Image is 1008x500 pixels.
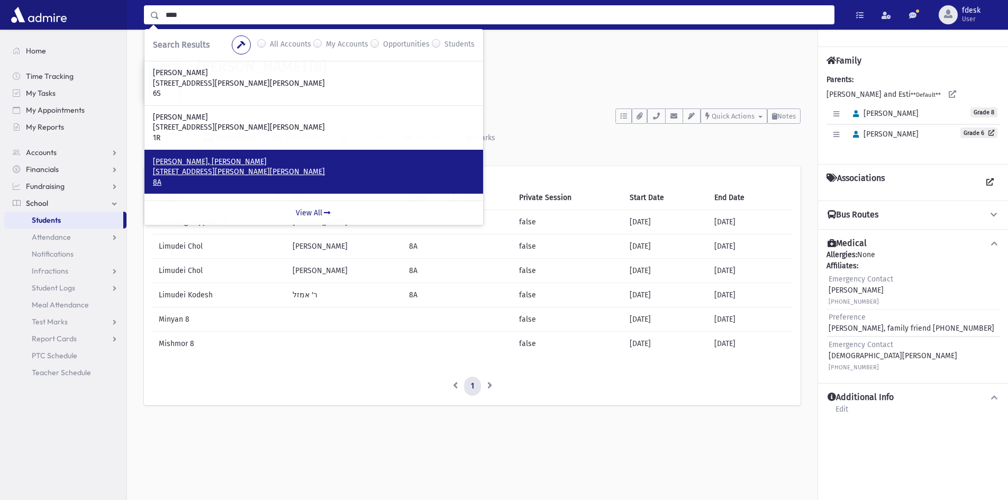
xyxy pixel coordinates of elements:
[270,39,311,51] label: All Accounts
[708,259,792,283] td: [DATE]
[153,88,475,99] p: 6S
[286,283,402,307] td: ר' אמזל
[4,195,126,212] a: School
[144,43,182,52] a: Students
[829,312,994,334] div: [PERSON_NAME], family friend [PHONE_NUMBER]
[152,234,286,259] td: Limudei Chol
[708,307,792,332] td: [DATE]
[701,108,767,124] button: Quick Actions
[777,112,796,120] span: Notes
[4,364,126,381] a: Teacher Schedule
[829,313,866,322] span: Preference
[623,307,708,332] td: [DATE]
[153,133,475,143] p: 1R
[828,210,878,221] h4: Bus Routes
[32,232,71,242] span: Attendance
[32,266,68,276] span: Infractions
[444,39,475,51] label: Students
[4,330,126,347] a: Report Cards
[4,296,126,313] a: Meal Attendance
[144,42,182,58] nav: breadcrumb
[152,307,286,332] td: Minyan 8
[513,210,623,234] td: false
[848,109,919,118] span: [PERSON_NAME]
[32,249,74,259] span: Notifications
[623,234,708,259] td: [DATE]
[152,259,286,283] td: Limudei Chol
[159,5,834,24] input: Search
[4,85,126,102] a: My Tasks
[829,275,893,284] span: Emergency Contact
[623,186,708,210] th: Start Date
[403,259,446,283] td: 8A
[4,178,126,195] a: Fundraising
[828,238,867,249] h4: Medical
[403,234,446,259] td: 8A
[153,177,475,188] p: 8A
[980,173,1000,192] a: View all Associations
[153,68,475,99] a: [PERSON_NAME] [STREET_ADDRESS][PERSON_NAME][PERSON_NAME] 6S
[286,234,402,259] td: [PERSON_NAME]
[835,403,849,422] a: Edit
[513,259,623,283] td: false
[4,42,126,59] a: Home
[4,161,126,178] a: Financials
[513,307,623,332] td: false
[4,229,126,246] a: Attendance
[26,148,57,157] span: Accounts
[4,212,123,229] a: Students
[144,124,195,153] a: Activity
[4,246,126,262] a: Notifications
[4,279,126,296] a: Student Logs
[153,78,475,89] p: [STREET_ADDRESS][PERSON_NAME][PERSON_NAME]
[32,300,89,310] span: Meal Attendance
[4,144,126,161] a: Accounts
[827,173,885,192] h4: Associations
[827,250,857,259] b: Allergies:
[4,313,126,330] a: Test Marks
[153,157,475,188] a: [PERSON_NAME], [PERSON_NAME] [STREET_ADDRESS][PERSON_NAME][PERSON_NAME] 8A
[153,122,475,133] p: [STREET_ADDRESS][PERSON_NAME][PERSON_NAME]
[26,122,64,132] span: My Reports
[708,332,792,356] td: [DATE]
[827,210,1000,221] button: Bus Routes
[513,332,623,356] td: false
[464,377,481,396] a: 1
[286,259,402,283] td: [PERSON_NAME]
[8,4,69,25] img: AdmirePro
[326,39,368,51] label: My Accounts
[767,108,801,124] button: Notes
[153,167,475,177] p: [STREET_ADDRESS][PERSON_NAME][PERSON_NAME]
[152,332,286,356] td: Mishmor 8
[4,119,126,135] a: My Reports
[153,112,475,143] a: [PERSON_NAME] [STREET_ADDRESS][PERSON_NAME][PERSON_NAME] 1R
[962,15,980,23] span: User
[513,234,623,259] td: false
[4,102,126,119] a: My Appointments
[827,238,1000,249] button: Medical
[708,283,792,307] td: [DATE]
[32,368,91,377] span: Teacher Schedule
[827,392,1000,403] button: Additional Info
[827,75,853,84] b: Parents:
[708,186,792,210] th: End Date
[26,165,59,174] span: Financials
[26,46,46,56] span: Home
[4,68,126,85] a: Time Tracking
[623,332,708,356] td: [DATE]
[962,6,980,15] span: fdesk
[144,58,186,100] img: 9iYgP8=
[829,298,879,305] small: [PHONE_NUMBER]
[32,334,77,343] span: Report Cards
[32,351,77,360] span: PTC Schedule
[960,128,997,138] a: Grade 6
[32,215,61,225] span: Students
[848,130,919,139] span: [PERSON_NAME]
[513,283,623,307] td: false
[403,283,446,307] td: 8A
[829,364,879,371] small: [PHONE_NUMBER]
[153,157,475,167] p: [PERSON_NAME], [PERSON_NAME]
[26,181,65,191] span: Fundraising
[970,107,997,117] span: Grade 8
[4,262,126,279] a: Infractions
